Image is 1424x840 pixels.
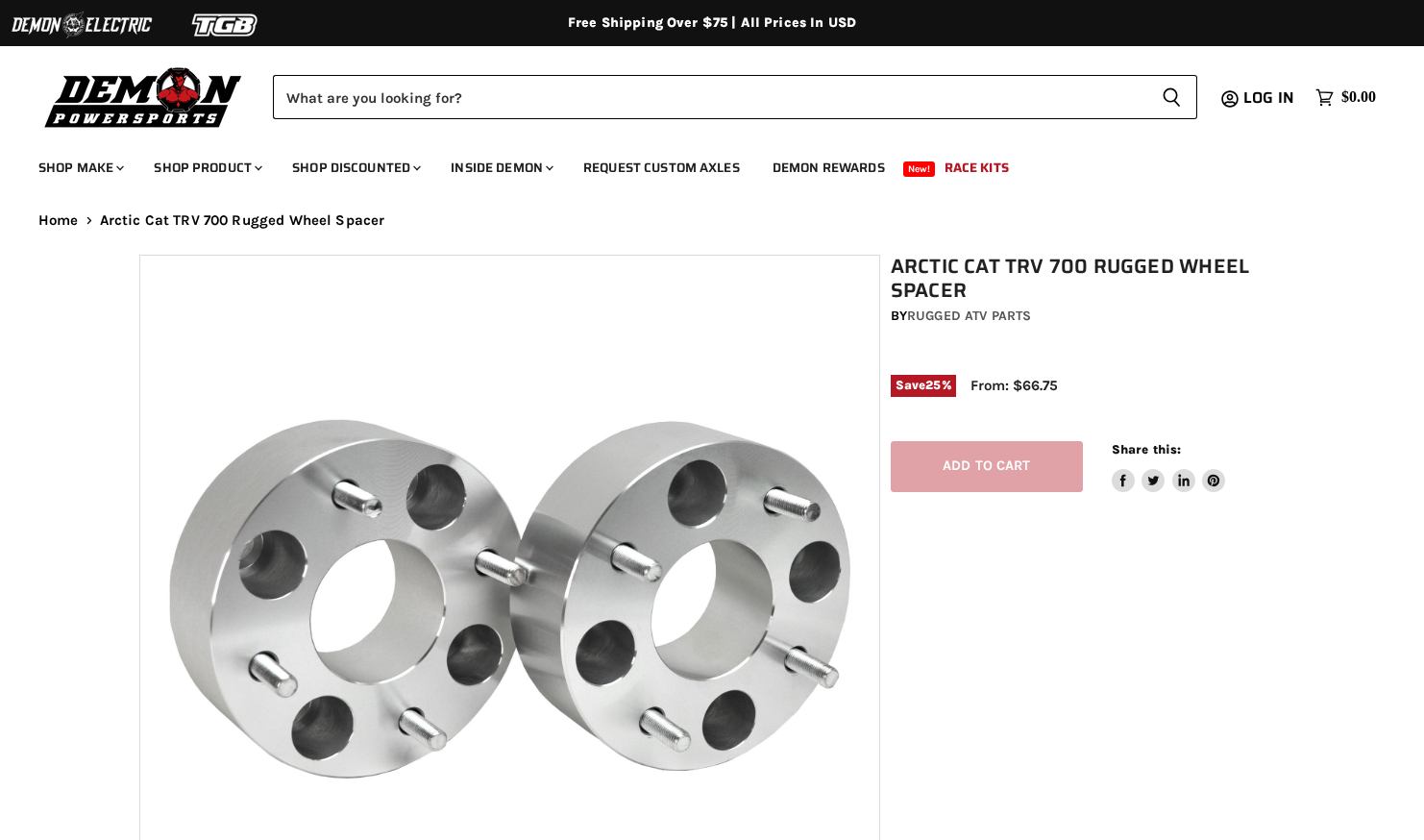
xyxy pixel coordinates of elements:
img: Demon Powersports [38,62,249,131]
a: Inside Demon [436,148,565,187]
img: TGB Logo 2 [154,7,298,43]
span: 25 [925,378,941,392]
span: Save % [891,375,956,396]
button: Search [1146,75,1197,119]
span: Log in [1243,86,1294,110]
img: Demon Electric Logo 2 [10,7,154,43]
a: Race Kits [930,148,1023,187]
div: by [891,306,1295,327]
span: From: $66.75 [970,377,1058,394]
input: Search [273,75,1146,119]
aside: Share this: [1112,441,1226,492]
span: Share this: [1112,442,1181,457]
a: Home [38,212,79,229]
ul: Main menu [24,140,1371,187]
a: Shop Product [139,148,274,187]
a: Rugged ATV Parts [907,308,1031,324]
form: Product [273,75,1197,119]
a: Shop Make [24,148,135,187]
a: Shop Discounted [278,148,432,187]
a: Log in [1235,89,1306,107]
a: $0.00 [1306,84,1386,111]
span: Arctic Cat TRV 700 Rugged Wheel Spacer [100,212,385,229]
h1: Arctic Cat TRV 700 Rugged Wheel Spacer [891,255,1295,303]
span: $0.00 [1341,88,1376,107]
a: Request Custom Axles [569,148,754,187]
span: New! [903,161,936,177]
a: Demon Rewards [758,148,899,187]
